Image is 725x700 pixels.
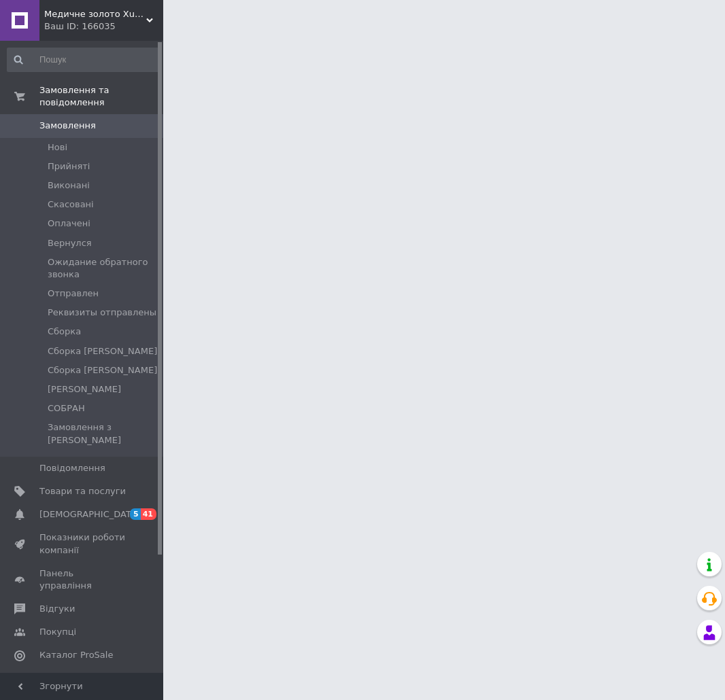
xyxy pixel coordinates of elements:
input: Пошук [7,48,161,72]
span: Медичне золото Xuping і Біжутерія оптом [44,8,146,20]
span: Отправлен [48,287,99,300]
span: Ожидание обратного звонка [48,256,159,281]
span: Вернулся [48,237,92,249]
div: Ваш ID: 166035 [44,20,163,33]
span: СОБРАН [48,402,85,415]
span: Замовлення та повідомлення [39,84,163,109]
span: Покупці [39,626,76,638]
span: Оплачені [48,217,90,230]
span: Товари та послуги [39,485,126,497]
span: Сборка [PERSON_NAME] [48,364,157,377]
span: [DEMOGRAPHIC_DATA] [39,508,140,521]
span: [PERSON_NAME] [48,383,121,396]
span: Нові [48,141,67,154]
span: Замовлення [39,120,96,132]
span: Каталог ProSale [39,649,113,661]
span: 41 [141,508,156,520]
span: Прийняті [48,160,90,173]
span: 5 [130,508,141,520]
span: Виконані [48,179,90,192]
span: Сборка [PERSON_NAME] [48,345,157,357]
span: Повідомлення [39,462,105,474]
span: Відгуки [39,603,75,615]
span: Панель управління [39,567,126,592]
span: Сборка [48,326,81,338]
span: Показники роботи компанії [39,531,126,556]
span: Реквизиты отправлены [48,307,156,319]
span: Замовлення з [PERSON_NAME] [48,421,159,446]
span: Скасовані [48,198,94,211]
